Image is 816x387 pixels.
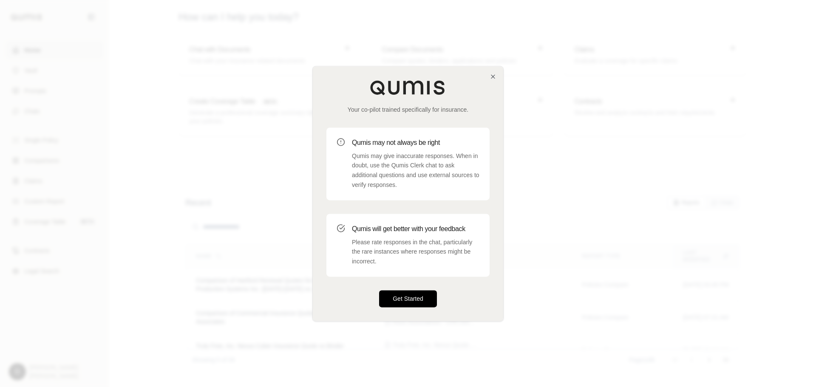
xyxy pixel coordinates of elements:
h3: Qumis may not always be right [352,138,479,148]
img: Qumis Logo [370,80,446,95]
p: Your co-pilot trained specifically for insurance. [326,105,490,114]
p: Please rate responses in the chat, particularly the rare instances where responses might be incor... [352,237,479,266]
h3: Qumis will get better with your feedback [352,224,479,234]
p: Qumis may give inaccurate responses. When in doubt, use the Qumis Clerk chat to ask additional qu... [352,151,479,190]
button: Get Started [379,290,437,307]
